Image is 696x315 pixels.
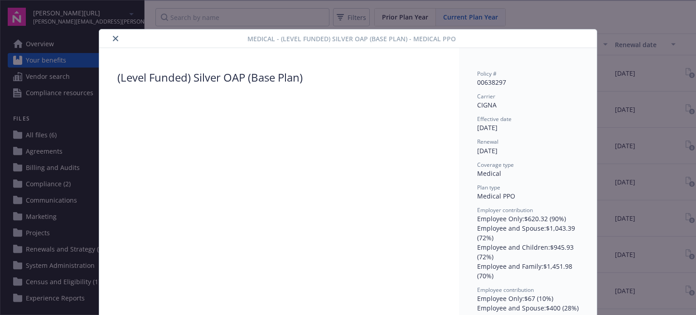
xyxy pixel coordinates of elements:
span: Policy # [477,70,497,78]
span: Effective date [477,115,512,123]
span: Employer contribution [477,206,533,214]
div: Employee and Spouse : $1,043.39 (72%) [477,223,579,242]
div: Medical [477,169,579,178]
div: 00638297 [477,78,579,87]
div: Employee Only : $67 (10%) [477,294,579,303]
div: Medical PPO [477,191,579,201]
div: Employee and Family : $1,451.98 (70%) [477,262,579,281]
span: Renewal [477,138,498,145]
span: Medical - (Level Funded) Silver OAP (Base Plan) - Medical PPO [247,34,456,44]
div: [DATE] [477,123,579,132]
span: Carrier [477,92,495,100]
div: Employee and Children : $945.93 (72%) [477,242,579,262]
span: Plan type [477,184,500,191]
div: Employee and Spouse : $400 (28%) [477,303,579,313]
div: (Level Funded) Silver OAP (Base Plan) [117,70,303,85]
span: Coverage type [477,161,514,169]
div: CIGNA [477,100,579,110]
button: close [110,33,121,44]
span: Employee contribution [477,286,534,294]
div: [DATE] [477,146,579,155]
div: Employee Only : $620.32 (90%) [477,214,579,223]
